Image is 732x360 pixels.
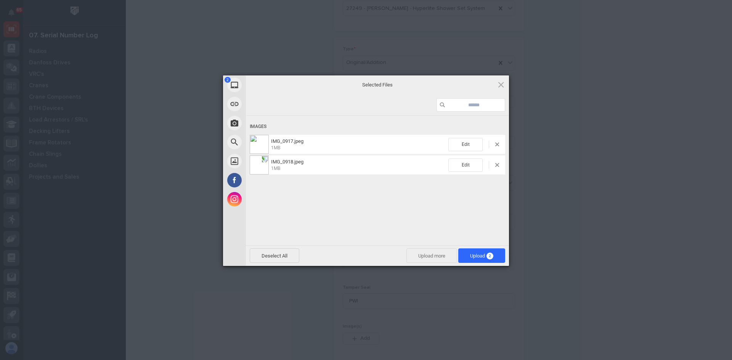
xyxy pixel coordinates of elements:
[470,253,493,259] span: Upload
[271,166,280,171] span: 1MB
[458,248,505,263] span: Upload
[406,248,457,263] span: Upload more
[301,81,454,88] span: Selected Files
[223,190,315,209] div: Instagram
[271,138,303,144] span: IMG_0917.jpeg
[271,159,303,165] span: IMG_0918.jpeg
[448,158,483,172] span: Edit
[269,138,448,151] span: IMG_0917.jpeg
[497,80,505,89] span: Click here or hit ESC to close picker
[250,135,269,154] img: da1f6e2c-a4dd-42c2-bb5e-88024a6948c7
[250,155,269,174] img: ec881eda-f126-448d-be92-0a9cd84df9d8
[250,248,299,263] span: Deselect All
[225,77,231,83] span: 2
[223,94,315,114] div: Link (URL)
[223,75,315,94] div: My Device
[250,120,505,134] div: Images
[223,133,315,152] div: Web Search
[448,138,483,151] span: Edit
[486,253,493,259] span: 2
[271,145,280,150] span: 1MB
[269,159,448,171] span: IMG_0918.jpeg
[223,171,315,190] div: Facebook
[223,152,315,171] div: Unsplash
[223,114,315,133] div: Take Photo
